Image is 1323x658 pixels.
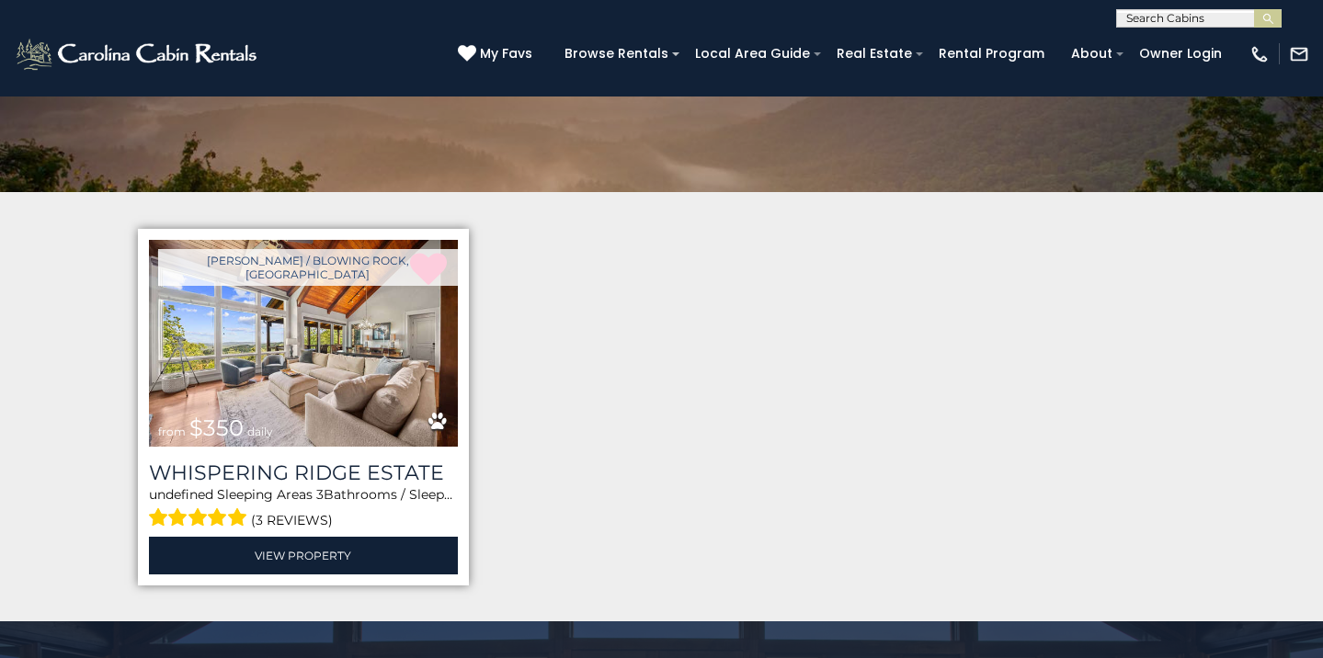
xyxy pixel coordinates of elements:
img: mail-regular-white.png [1289,44,1309,64]
span: My Favs [480,44,532,63]
a: View Property [149,537,458,574]
div: Bathrooms / Sleeps: [149,485,458,532]
a: My Favs [458,44,537,64]
a: Whispering Ridge Estate from $350 daily [149,240,458,447]
span: daily [247,425,273,438]
span: 12 [453,486,465,503]
a: Whispering Ridge Estate [149,460,458,485]
img: White-1-2.png [14,36,262,73]
span: $350 [189,414,244,441]
a: [PERSON_NAME] / Blowing Rock, [GEOGRAPHIC_DATA] [158,249,458,286]
a: About [1062,40,1122,68]
img: Whispering Ridge Estate [149,240,458,447]
span: 3 [316,486,324,503]
a: Owner Login [1130,40,1231,68]
span: undefined Sleeping Areas [149,486,313,503]
a: Real Estate [827,40,921,68]
span: (3 reviews) [251,508,333,532]
a: Rental Program [930,40,1054,68]
img: phone-regular-white.png [1249,44,1270,64]
a: Browse Rentals [555,40,678,68]
a: Local Area Guide [686,40,819,68]
span: from [158,425,186,438]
